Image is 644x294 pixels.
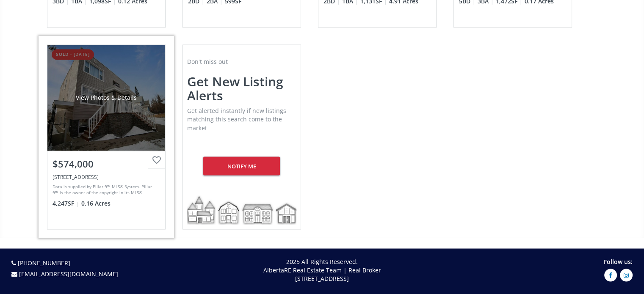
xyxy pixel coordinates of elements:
div: $574,000 [53,157,160,170]
div: 4712 50 Street #1-6, Camrose, AB T4V 1P3 [53,173,160,180]
span: [STREET_ADDRESS] [295,274,349,282]
a: sold - [DATE]View Photos & Details$574,000[STREET_ADDRESS]Data is supplied by Pillar 9™ MLS® Syst... [39,36,174,237]
a: [EMAIL_ADDRESS][DOMAIN_NAME] [19,269,118,278]
span: Follow us: [604,257,633,265]
div: View Photos & Details [76,93,137,102]
div: Data is supplied by Pillar 9™ MLS® System. Pillar 9™ is the owner of the copyright in its MLS® Sy... [53,183,158,196]
span: Get alerted instantly if new listings matching this search come to the market [187,107,286,132]
span: 4,247 SF [53,199,79,207]
h2: Get new listing alerts [187,74,296,102]
div: Notify me [203,157,280,175]
a: [PHONE_NUMBER] [18,258,70,267]
a: Don't miss outGet new listing alertsGet alerted instantly if new listings matching this search co... [174,36,310,237]
span: Don't miss out [187,58,228,66]
p: 2025 All Rights Reserved. AlbertaRE Real Estate Team | Real Broker [168,257,476,283]
span: 0.16 Acres [81,199,111,207]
